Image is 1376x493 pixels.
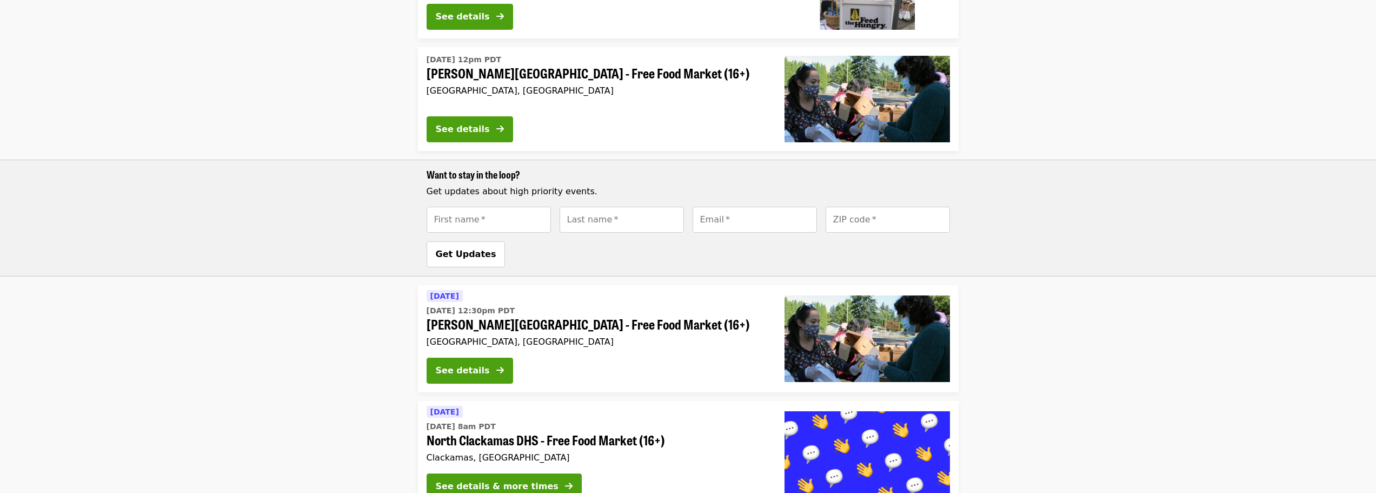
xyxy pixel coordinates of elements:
i: arrow-right icon [496,365,504,376]
i: arrow-right icon [496,124,504,134]
button: See details [427,358,513,384]
div: See details [436,123,490,136]
span: Want to stay in the loop? [427,167,520,181]
div: [GEOGRAPHIC_DATA], [GEOGRAPHIC_DATA] [427,337,767,347]
span: Get Updates [436,249,496,259]
span: [DATE] [430,292,459,300]
time: [DATE] 12pm PDT [427,54,502,65]
input: [object Object] [693,207,817,233]
div: [GEOGRAPHIC_DATA], [GEOGRAPHIC_DATA] [427,86,767,96]
div: Clackamas, [GEOGRAPHIC_DATA] [427,452,767,463]
a: See details for "Merlo Station - Free Food Market (16+)" [418,285,959,392]
time: [DATE] 12:30pm PDT [427,305,515,317]
div: See details [436,364,490,377]
time: [DATE] 8am PDT [427,421,496,432]
i: arrow-right icon [565,481,573,491]
a: See details for "Sitton Elementary - Free Food Market (16+)" [418,47,959,151]
div: See details [436,10,490,23]
div: See details & more times [436,480,559,493]
button: See details [427,116,513,142]
i: arrow-right icon [496,11,504,22]
span: Get updates about high priority events. [427,186,597,196]
input: [object Object] [427,207,551,233]
input: [object Object] [826,207,950,233]
img: Sitton Elementary - Free Food Market (16+) organized by Oregon Food Bank [785,56,950,142]
span: [DATE] [430,407,459,416]
button: Get Updates [427,241,506,267]
span: [PERSON_NAME][GEOGRAPHIC_DATA] - Free Food Market (16+) [427,65,767,81]
span: North Clackamas DHS - Free Food Market (16+) [427,432,767,448]
img: Merlo Station - Free Food Market (16+) organized by Oregon Food Bank [785,295,950,382]
input: [object Object] [560,207,684,233]
button: See details [427,4,513,30]
span: [PERSON_NAME][GEOGRAPHIC_DATA] - Free Food Market (16+) [427,317,767,332]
